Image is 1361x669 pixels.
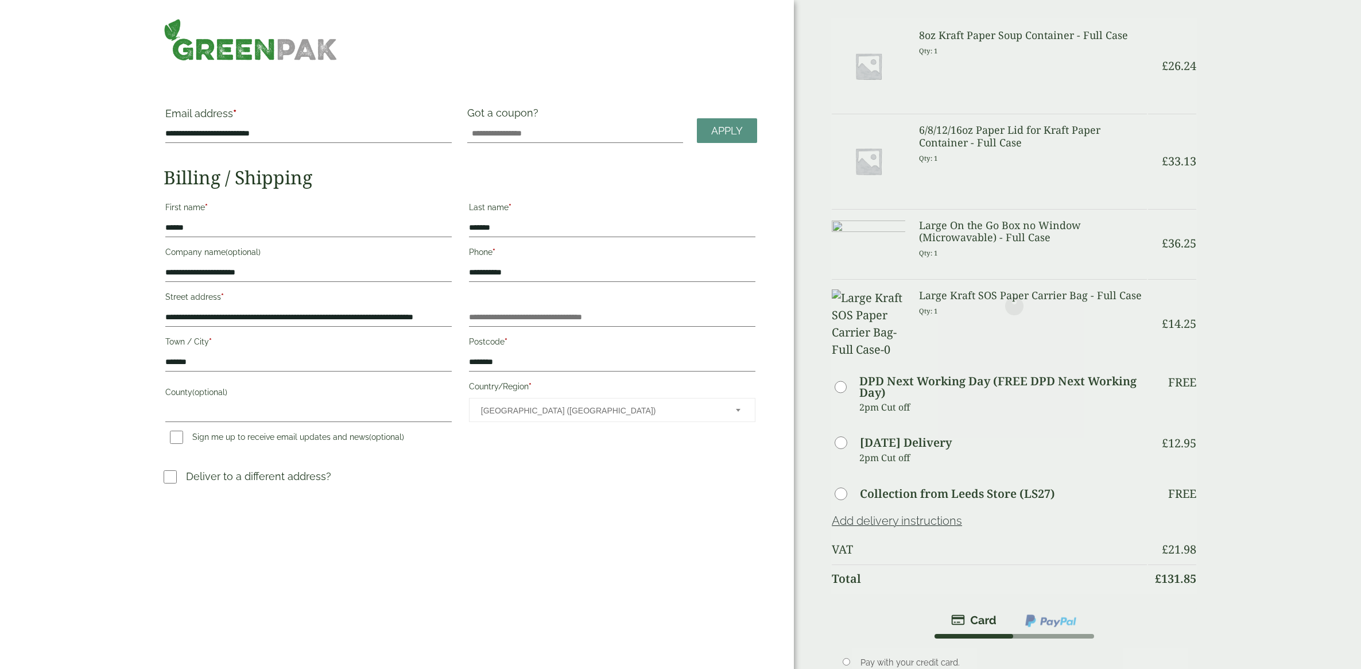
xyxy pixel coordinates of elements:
abbr: required [233,107,236,119]
label: First name [165,199,452,219]
a: Apply [697,118,757,143]
abbr: required [529,382,532,391]
label: Sign me up to receive email updates and news [165,432,409,445]
label: Postcode [469,334,755,353]
img: GreenPak Supplies [164,18,338,61]
label: County [165,384,452,404]
p: Deliver to a different address? [186,469,331,484]
abbr: required [209,337,212,346]
span: United Kingdom (UK) [481,399,720,423]
label: Company name [165,244,452,264]
abbr: required [493,248,495,257]
label: Email address [165,109,452,125]
abbr: required [509,203,511,212]
label: Got a coupon? [467,107,543,125]
label: Street address [165,289,452,308]
span: (optional) [226,248,261,257]
span: Country/Region [469,398,755,422]
abbr: required [205,203,208,212]
span: (optional) [192,388,227,397]
span: (optional) [369,432,404,442]
label: Country/Region [469,378,755,398]
abbr: required [505,337,507,346]
abbr: required [221,292,224,301]
label: Town / City [165,334,452,353]
h2: Billing / Shipping [164,167,758,188]
label: Phone [469,244,755,264]
span: Apply [711,125,743,137]
label: Last name [469,199,755,219]
input: Sign me up to receive email updates and news(optional) [170,431,183,444]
